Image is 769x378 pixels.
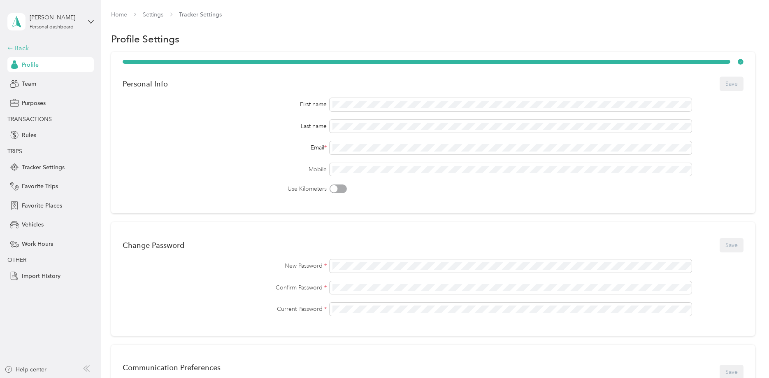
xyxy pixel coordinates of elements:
label: Mobile [123,165,327,174]
span: Import History [22,272,60,280]
span: Profile [22,61,39,69]
a: Home [111,11,127,18]
span: Favorite Places [22,201,62,210]
h1: Profile Settings [111,35,179,43]
span: TRANSACTIONS [7,116,52,123]
div: [PERSON_NAME] [30,13,81,22]
label: Current Password [123,305,327,313]
label: New Password [123,261,327,270]
span: Favorite Trips [22,182,58,191]
div: Change Password [123,241,184,250]
span: Tracker Settings [22,163,65,172]
label: Use Kilometers [123,184,327,193]
div: Personal dashboard [30,25,74,30]
a: Settings [143,11,163,18]
span: Team [22,79,36,88]
button: Help center [5,365,46,374]
span: Rules [22,131,36,140]
span: Work Hours [22,240,53,248]
div: Back [7,43,90,53]
span: Purposes [22,99,46,107]
span: OTHER [7,257,26,264]
label: Confirm Password [123,283,327,292]
div: First name [123,100,327,109]
span: Tracker Settings [179,10,222,19]
div: Email [123,143,327,152]
div: Last name [123,122,327,131]
span: TRIPS [7,148,22,155]
div: Personal Info [123,79,168,88]
span: Vehicles [22,220,44,229]
iframe: Everlance-gr Chat Button Frame [723,332,769,378]
div: Communication Preferences [123,363,246,372]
